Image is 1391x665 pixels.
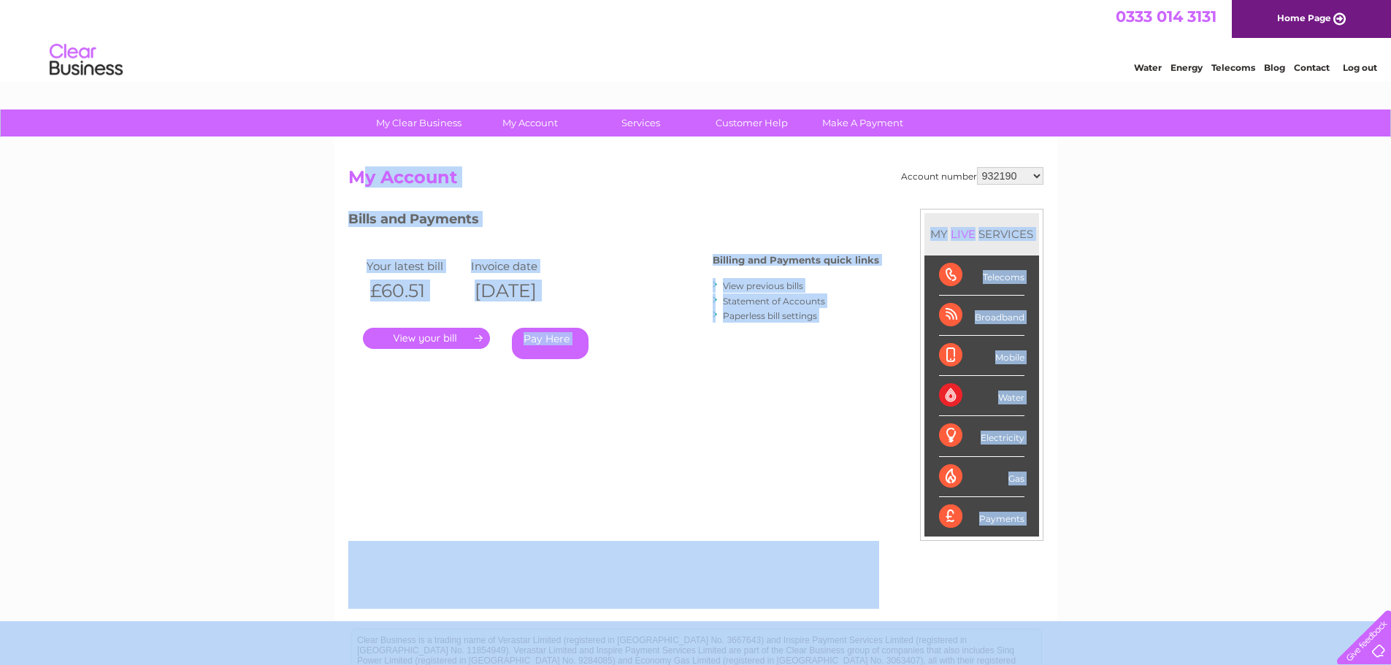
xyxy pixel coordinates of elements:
a: Make A Payment [802,109,923,137]
div: Mobile [939,336,1024,376]
div: LIVE [948,227,978,241]
a: . [363,328,490,349]
div: MY SERVICES [924,213,1039,255]
a: Paperless bill settings [723,310,817,321]
th: £60.51 [363,276,468,306]
a: Pay Here [512,328,589,359]
a: Energy [1170,62,1203,73]
div: Electricity [939,416,1024,456]
a: Telecoms [1211,62,1255,73]
div: Account number [901,167,1043,185]
a: Log out [1343,62,1377,73]
a: Blog [1264,62,1285,73]
div: Broadband [939,296,1024,336]
a: Customer Help [691,109,812,137]
a: Services [580,109,701,137]
td: Invoice date [467,256,572,276]
a: My Account [470,109,590,137]
a: View previous bills [723,280,803,291]
div: Gas [939,457,1024,497]
div: Telecoms [939,255,1024,296]
h2: My Account [348,167,1043,195]
h4: Billing and Payments quick links [713,255,879,266]
img: logo.png [49,38,123,82]
div: Payments [939,497,1024,537]
h3: Bills and Payments [348,209,879,234]
a: My Clear Business [359,109,479,137]
div: Clear Business is a trading name of Verastar Limited (registered in [GEOGRAPHIC_DATA] No. 3667643... [351,8,1041,71]
a: 0333 014 3131 [1116,7,1216,26]
th: [DATE] [467,276,572,306]
td: Your latest bill [363,256,468,276]
a: Contact [1294,62,1330,73]
a: Water [1134,62,1162,73]
div: Water [939,376,1024,416]
a: Statement of Accounts [723,296,825,307]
